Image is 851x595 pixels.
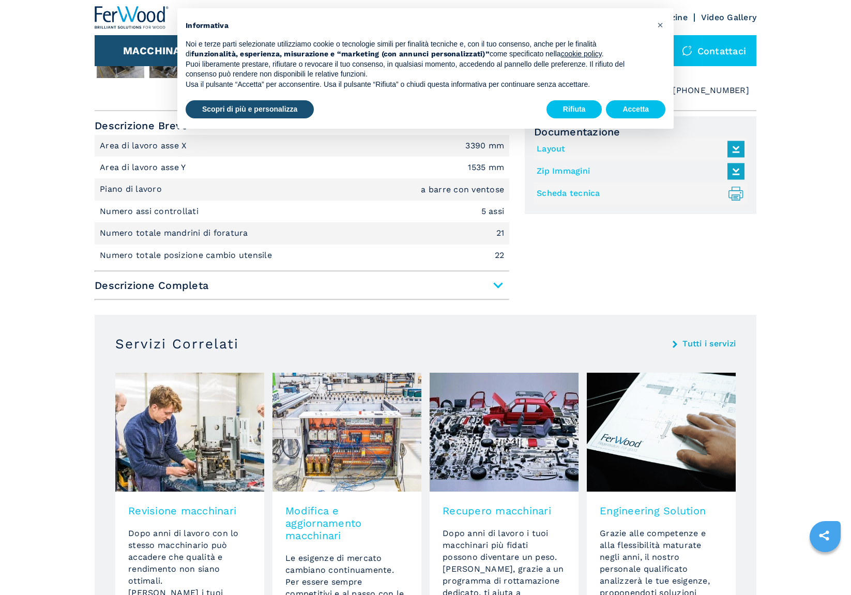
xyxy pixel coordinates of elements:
div: Descrizione Breve [95,135,509,266]
button: Accetta [606,100,665,119]
img: image [115,373,264,492]
em: 21 [496,229,505,237]
p: Usa il pulsante “Accetta” per acconsentire. Usa il pulsante “Rifiuta” o chiudi questa informativa... [186,80,649,90]
img: Ferwood [95,6,169,29]
button: Scopri di più e personalizza [186,100,314,119]
em: 5 assi [481,207,505,216]
a: sharethis [811,523,837,548]
img: image [430,373,579,492]
a: Zip Immagini [537,163,739,180]
strong: funzionalità, esperienza, misurazione e “marketing (con annunci personalizzati)” [191,50,490,58]
p: Area di lavoro asse Y [100,162,189,173]
p: Area di lavoro asse X [100,140,190,151]
h3: Revisione macchinari [128,505,251,517]
a: Tutti i servizi [682,340,736,348]
p: Puoi liberamente prestare, rifiutare o revocare il tuo consenso, in qualsiasi momento, accedendo ... [186,59,649,80]
span: × [657,19,663,31]
em: a barre con ventose [421,186,504,194]
em: 1535 mm [468,163,504,172]
em: 22 [495,251,505,260]
img: Contattaci [682,45,692,56]
h3: Servizi Correlati [115,335,239,352]
button: Chiudi questa informativa [652,17,668,33]
span: [PHONE_NUMBER] [673,83,749,98]
em: 3390 mm [465,142,504,150]
h2: Informativa [186,21,649,31]
a: Video Gallery [701,12,756,22]
p: Piano di lavoro [100,184,164,195]
button: Rifiuta [546,100,602,119]
button: Macchinari [123,44,192,57]
p: Numero totale mandrini di foratura [100,227,251,239]
a: cookie policy [561,50,602,58]
img: image [272,373,421,492]
p: Numero assi controllati [100,206,201,217]
p: Noi e terze parti selezionate utilizziamo cookie o tecnologie simili per finalità tecniche e, con... [186,39,649,59]
p: Numero totale posizione cambio utensile [100,250,275,261]
span: Descrizione Breve [95,116,509,135]
h3: Engineering Solution [600,505,723,517]
span: Descrizione Completa [95,276,509,295]
img: image [587,373,736,492]
h3: Modifica e aggiornamento macchinari [285,505,408,542]
h3: Recupero macchinari [443,505,566,517]
a: Scheda tecnica [537,185,739,202]
div: Contattaci [672,35,757,66]
a: Layout [537,141,739,158]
